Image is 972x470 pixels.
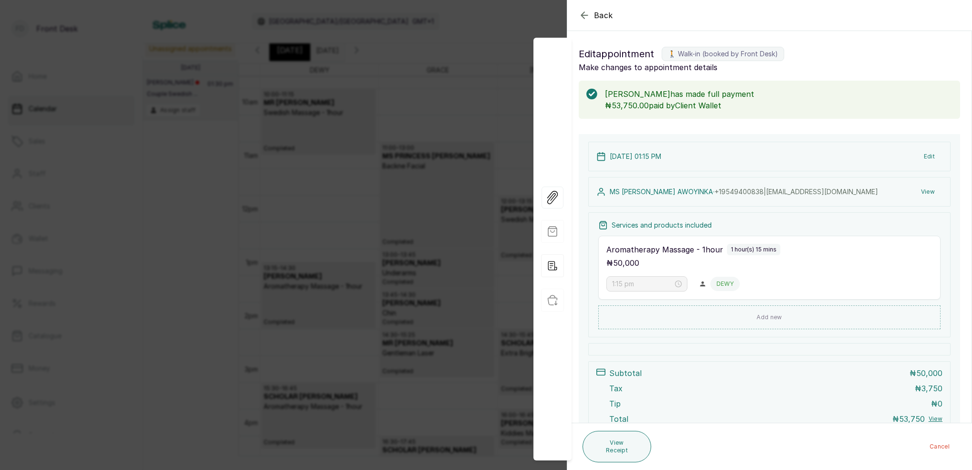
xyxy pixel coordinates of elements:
span: 0 [938,399,942,408]
span: Edit appointment [579,46,654,62]
p: ₦ [606,257,639,269]
p: MS [PERSON_NAME] AWOYINKA · [610,187,878,197]
button: Back [579,10,613,21]
button: Edit [916,148,942,165]
p: ₦ [931,398,942,409]
p: Subtotal [609,367,642,379]
p: ₦ [892,413,925,425]
span: 50,000 [916,368,942,378]
button: Cancel [922,438,957,455]
p: [PERSON_NAME] has made full payment [605,88,952,100]
button: View [913,183,942,200]
p: Tip [609,398,621,409]
span: 53,750 [899,414,925,424]
button: View [929,415,942,423]
p: ₦ [910,367,942,379]
span: Back [594,10,613,21]
input: Select time [612,279,673,289]
button: Add new [598,305,941,329]
p: Make changes to appointment details [579,62,960,73]
p: 1 hour(s) 15 mins [731,246,777,253]
span: 3,750 [921,384,942,393]
p: Total [609,413,628,425]
label: 🚶 Walk-in (booked by Front Desk) [662,47,784,61]
p: Tax [609,383,623,394]
span: +1 9549400838 | [EMAIL_ADDRESS][DOMAIN_NAME] [715,188,878,196]
p: DEWY [716,280,734,288]
p: Aromatherapy Massage - 1hour [606,244,723,255]
p: Services and products included [612,220,712,230]
p: ₦53,750.00 paid by Client Wallet [605,100,952,111]
span: 50,000 [613,258,639,268]
button: View Receipt [583,431,651,462]
p: [DATE] 01:15 PM [610,152,661,161]
p: ₦ [915,383,942,394]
